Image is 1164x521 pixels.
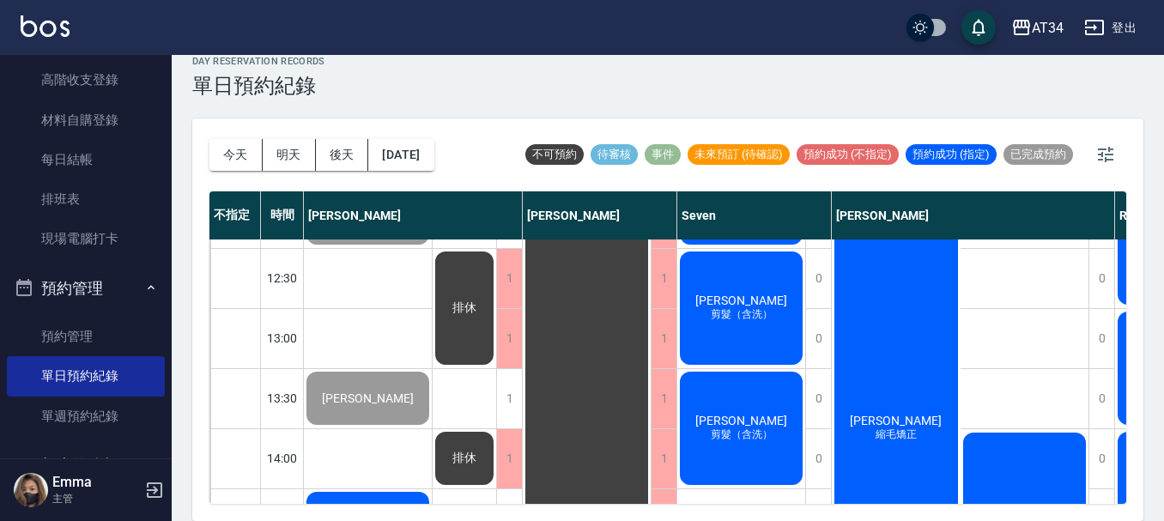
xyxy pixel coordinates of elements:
button: [DATE] [368,139,433,171]
span: 縮毛矯正 [872,427,920,442]
div: 0 [1088,429,1114,488]
div: 0 [1088,249,1114,308]
div: 1 [496,309,522,368]
div: 時間 [261,191,304,239]
div: 0 [1088,369,1114,428]
button: save [961,10,996,45]
button: AT34 [1004,10,1070,45]
span: 預約成功 (指定) [906,147,997,162]
span: [PERSON_NAME] [692,294,791,307]
a: 排班表 [7,179,165,219]
span: [PERSON_NAME] [846,414,945,427]
a: 預約管理 [7,317,165,356]
span: 待審核 [591,147,638,162]
span: 不可預約 [525,147,584,162]
span: [PERSON_NAME] [692,414,791,427]
span: 預約成功 (不指定) [797,147,899,162]
button: 預約管理 [7,266,165,311]
a: 每日結帳 [7,140,165,179]
button: 後天 [316,139,369,171]
h3: 單日預約紀錄 [192,74,325,98]
span: 已完成預約 [1003,147,1073,162]
div: 1 [651,429,676,488]
div: 13:00 [261,308,304,368]
a: 高階收支登錄 [7,60,165,100]
div: 0 [805,249,831,308]
div: 0 [805,369,831,428]
img: Logo [21,15,70,37]
span: 剪髮（含洗） [707,307,776,322]
span: [PERSON_NAME] [318,391,417,405]
div: 13:30 [261,368,304,428]
a: 單日預約紀錄 [7,356,165,396]
span: 排休 [449,451,480,466]
button: 登出 [1077,12,1143,44]
div: 1 [651,369,676,428]
span: 事件 [645,147,681,162]
button: 報表及分析 [7,443,165,488]
span: 剪髮（含洗） [707,427,776,442]
div: 0 [805,429,831,488]
div: 1 [496,369,522,428]
div: 14:00 [261,428,304,488]
a: 材料自購登錄 [7,100,165,140]
img: Person [14,473,48,507]
div: 0 [805,309,831,368]
div: 不指定 [209,191,261,239]
div: 1 [651,309,676,368]
span: 排休 [449,300,480,316]
div: 12:30 [261,248,304,308]
div: 1 [651,249,676,308]
div: 1 [496,249,522,308]
div: [PERSON_NAME] [304,191,523,239]
div: AT34 [1032,17,1064,39]
div: Seven [677,191,832,239]
div: [PERSON_NAME] [832,191,1115,239]
a: 現場電腦打卡 [7,219,165,258]
button: 今天 [209,139,263,171]
div: 0 [1088,309,1114,368]
h5: Emma [52,474,140,491]
div: [PERSON_NAME] [523,191,677,239]
p: 主管 [52,491,140,506]
span: 未來預訂 (待確認) [688,147,790,162]
a: 單週預約紀錄 [7,397,165,436]
button: 明天 [263,139,316,171]
h2: day Reservation records [192,56,325,67]
div: 1 [496,429,522,488]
